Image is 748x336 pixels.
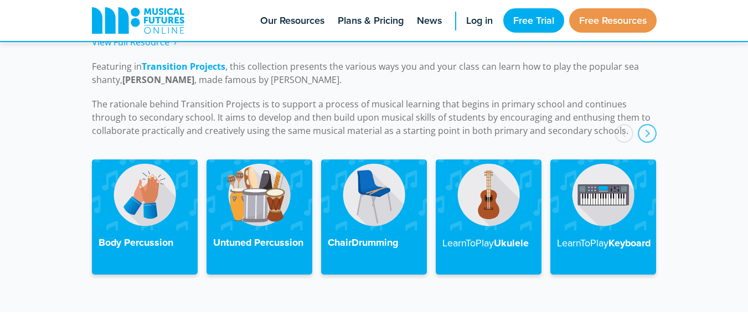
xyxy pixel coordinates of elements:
h4: Untuned Percussion [213,237,306,249]
span: Log in [466,13,493,28]
h4: Keyboard [557,237,649,250]
span: Plans & Pricing [338,13,404,28]
strong: LearnToPlay [557,236,608,250]
h4: Ukulele [442,237,535,250]
strong: [PERSON_NAME] [122,74,194,86]
h4: Body Percussion [99,237,191,249]
a: ChairDrumming [321,159,427,274]
a: Body Percussion [92,159,198,274]
span: Our Resources [260,13,324,28]
span: View Full Resource‎‏‏‎ ‎ › [92,36,177,48]
a: Free Trial [503,8,564,33]
strong: LearnToPlay [442,236,494,250]
a: Untuned Percussion [207,159,312,274]
a: LearnToPlayKeyboard [550,159,656,274]
p: The rationale behind Transition Projects is to support a process of musical learning that begins ... [92,97,657,137]
span: News [417,13,442,28]
a: View Full Resource‎‏‏‎ ‎ › [92,36,177,49]
p: Featuring in , this collection presents the various ways you and your class can learn how to play... [92,60,657,86]
div: next [638,124,657,143]
a: Transition Projects [142,60,225,73]
div: prev [615,124,633,143]
a: LearnToPlayUkulele [436,159,541,274]
h4: ChairDrumming [328,237,420,249]
a: Free Resources [569,8,657,33]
